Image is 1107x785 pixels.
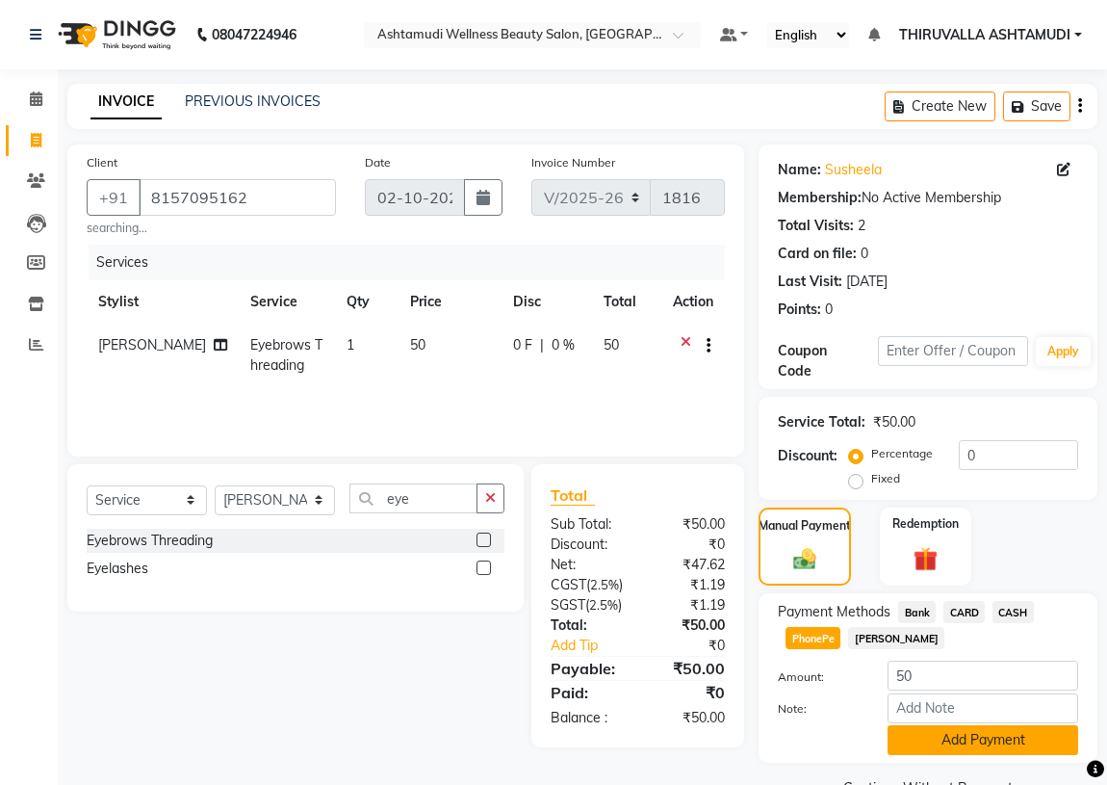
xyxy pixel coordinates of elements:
label: Note: [763,700,873,718]
button: Apply [1036,337,1091,366]
div: Eyebrows Threading [87,531,213,551]
label: Invoice Number [531,154,615,171]
div: Services [89,245,739,280]
div: ₹50.00 [873,412,915,432]
span: THIRUVALLA ASHTAMUDI [899,25,1070,45]
div: Card on file: [778,244,857,264]
div: Discount: [536,535,638,555]
span: [PERSON_NAME] [848,627,944,649]
span: [PERSON_NAME] [98,336,206,353]
div: ₹50.00 [638,514,740,535]
div: Points: [778,300,821,320]
span: PhonePe [785,627,840,649]
div: Paid: [536,681,638,704]
span: SGST [551,596,585,614]
div: Coupon Code [778,341,878,381]
input: Enter Offer / Coupon Code [878,336,1028,366]
th: Disc [502,280,592,324]
div: Total: [536,615,638,636]
div: 0 [861,244,868,264]
th: Total [592,280,662,324]
div: ₹50.00 [638,615,740,636]
div: Discount: [778,446,837,466]
span: Payment Methods [778,602,890,622]
span: | [540,335,544,355]
div: ( ) [536,595,638,615]
button: Save [1003,92,1070,121]
div: ₹1.19 [638,595,740,615]
div: Membership: [778,188,862,208]
span: 0 F [513,335,532,355]
div: ( ) [536,575,638,595]
div: Total Visits: [778,216,854,236]
button: +91 [87,179,141,216]
div: ₹0 [655,636,739,656]
div: Payable: [536,657,638,680]
label: Amount: [763,668,873,686]
img: logo [49,8,181,62]
span: Bank [898,601,936,623]
div: Sub Total: [536,514,638,535]
div: Balance : [536,708,638,728]
a: Add Tip [536,636,655,656]
span: 50 [410,336,425,353]
a: Susheela [825,160,882,180]
div: No Active Membership [778,188,1078,208]
button: Create New [885,92,995,121]
th: Service [239,280,335,324]
div: ₹50.00 [638,657,740,680]
span: CGST [551,576,586,593]
label: Percentage [871,445,933,462]
span: 2.5% [590,577,619,592]
span: 50 [604,336,619,353]
span: CASH [992,601,1034,623]
img: _cash.svg [786,546,824,572]
div: ₹0 [638,535,740,555]
div: 2 [858,216,865,236]
input: Search by Name/Mobile/Email/Code [139,179,336,216]
span: Eyebrows Threading [250,336,322,374]
div: [DATE] [846,272,888,292]
div: ₹47.62 [638,555,740,575]
img: _gift.svg [906,544,946,575]
div: Last Visit: [778,272,842,292]
b: 08047224946 [212,8,296,62]
input: Amount [888,661,1078,691]
th: Action [661,280,725,324]
div: Service Total: [778,412,865,432]
div: Net: [536,555,638,575]
label: Redemption [892,515,959,533]
div: ₹0 [638,681,740,704]
a: PREVIOUS INVOICES [185,92,321,110]
div: Eyelashes [87,559,148,579]
small: searching... [87,220,336,237]
div: Name: [778,160,821,180]
th: Stylist [87,280,239,324]
label: Manual Payment [759,517,851,535]
input: Add Note [888,693,1078,723]
div: 0 [825,300,833,320]
label: Client [87,154,117,171]
label: Date [365,154,391,171]
th: Qty [335,280,399,324]
span: 2.5% [589,597,618,613]
span: CARD [943,601,985,623]
label: Fixed [871,470,900,487]
a: INVOICE [90,85,162,119]
span: 0 % [552,335,575,355]
div: ₹1.19 [638,575,740,595]
button: Add Payment [888,725,1078,755]
input: Search or Scan [349,484,477,513]
div: ₹50.00 [638,708,740,728]
th: Price [399,280,502,324]
span: Total [551,485,595,506]
span: 1 [347,336,354,353]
